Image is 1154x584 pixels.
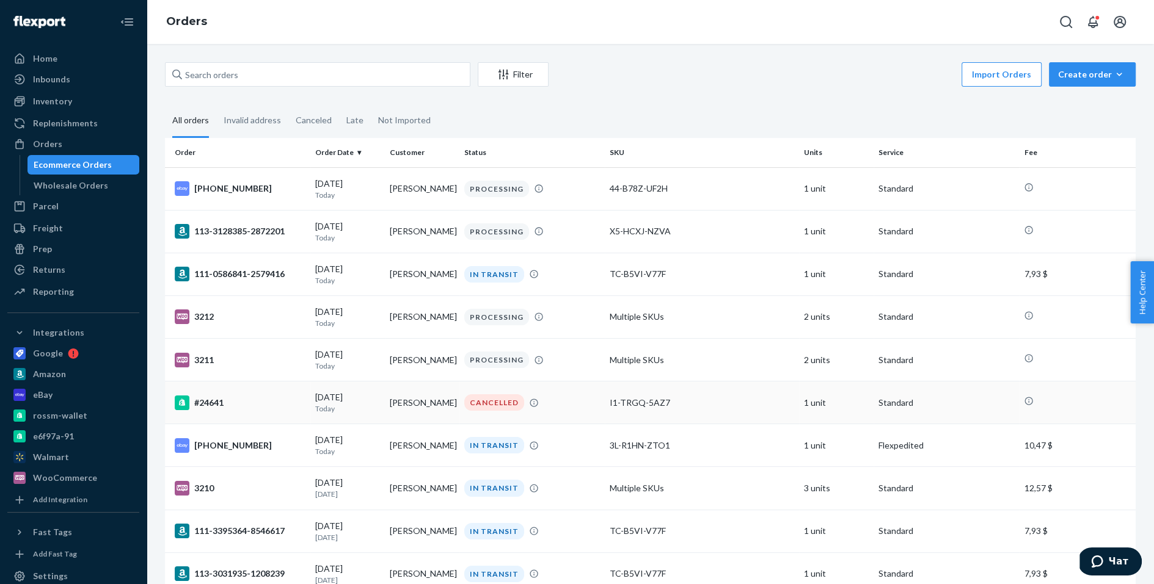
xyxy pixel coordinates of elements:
div: rossm-wallet [33,409,87,422]
td: Multiple SKUs [605,295,799,338]
span: Help Center [1130,261,1154,323]
button: Create order [1049,62,1136,87]
p: Standard [878,354,1014,366]
div: PROCESSING [464,181,529,197]
div: 111-3395364-8546617 [175,524,305,538]
button: Open notifications [1081,10,1105,34]
div: WooCommerce [33,472,97,484]
div: Canceled [296,104,332,136]
p: Standard [878,311,1014,323]
div: e6f97a-91 [33,430,74,442]
div: Customer [390,147,455,157]
a: WooCommerce [7,468,139,488]
div: Invalid address [224,104,281,136]
p: Today [315,318,380,328]
th: Order [165,138,310,167]
div: TC-B5VI-V77F [610,525,794,537]
td: 3 units [799,467,874,510]
div: [PHONE_NUMBER] [175,181,305,196]
p: Standard [878,182,1014,195]
td: 1 unit [799,167,874,210]
td: [PERSON_NAME] [385,339,459,381]
div: [DATE] [315,520,380,543]
div: TC-B5VI-V77F [610,268,794,280]
div: #24641 [175,395,305,410]
div: [DATE] [315,477,380,499]
a: Add Integration [7,492,139,507]
td: [PERSON_NAME] [385,381,459,424]
a: Inventory [7,92,139,111]
div: IN TRANSIT [464,266,524,283]
p: Today [315,446,380,456]
div: Integrations [33,326,84,339]
div: 3212 [175,309,305,324]
a: Freight [7,218,139,238]
div: Orders [33,138,62,150]
p: [DATE] [315,532,380,543]
button: Open account menu [1108,10,1132,34]
div: [DATE] [315,348,380,371]
td: Multiple SKUs [605,467,799,510]
td: 1 unit [799,210,874,253]
a: Google [7,344,139,363]
a: Orders [166,15,207,28]
div: X5-HCXJ-NZVA [610,225,794,237]
td: 1 unit [799,381,874,424]
td: 1 unit [799,253,874,295]
div: Replenishments [33,117,98,129]
div: 113-3031935-1208239 [175,566,305,581]
div: I1-TRGQ-5AZ7 [610,397,794,409]
div: 3210 [175,481,305,496]
div: Walmart [33,451,69,463]
div: Wholesale Orders [34,179,108,192]
th: Fee [1019,138,1136,167]
p: Today [315,190,380,200]
div: [DATE] [315,306,380,328]
div: 3L-R1HN-ZTO1 [610,439,794,452]
th: Units [799,138,874,167]
p: Standard [878,525,1014,537]
p: Today [315,361,380,371]
div: Inventory [33,95,72,107]
p: Standard [878,397,1014,409]
div: Freight [33,222,63,234]
div: Filter [478,68,548,81]
div: Returns [33,264,65,276]
div: IN TRANSIT [464,437,524,453]
div: Parcel [33,200,59,212]
button: Integrations [7,323,139,342]
button: Open Search Box [1054,10,1078,34]
td: 1 unit [799,424,874,467]
div: PROCESSING [464,351,529,368]
a: eBay [7,385,139,405]
div: [DATE] [315,391,380,414]
div: 3211 [175,353,305,367]
a: e6f97a-91 [7,427,139,446]
td: [PERSON_NAME] [385,210,459,253]
td: 7,93 $ [1019,253,1136,295]
div: Settings [33,570,68,582]
div: Home [33,52,57,65]
div: eBay [33,389,53,401]
p: Flexpedited [878,439,1014,452]
p: Today [315,403,380,414]
p: Standard [878,482,1014,494]
div: Amazon [33,368,66,380]
td: 1 unit [799,510,874,552]
p: Standard [878,268,1014,280]
td: 2 units [799,339,874,381]
div: PROCESSING [464,223,529,240]
a: Add Fast Tag [7,547,139,561]
td: 2 units [799,295,874,338]
td: [PERSON_NAME] [385,167,459,210]
a: Returns [7,260,139,279]
p: Standard [878,568,1014,580]
th: Status [459,138,605,167]
td: 12,57 $ [1019,467,1136,510]
th: Service [874,138,1019,167]
img: Flexport logo [13,16,65,28]
div: IN TRANSIT [464,566,524,582]
a: Home [7,49,139,68]
ol: breadcrumbs [156,4,217,40]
